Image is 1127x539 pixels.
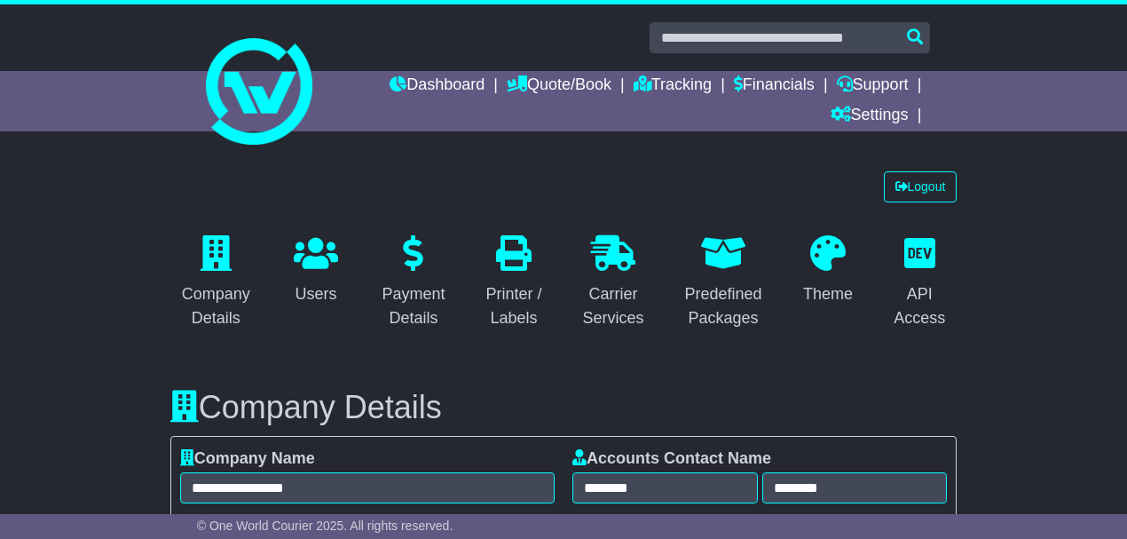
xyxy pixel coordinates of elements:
a: Theme [792,229,864,313]
label: Company Name [180,449,315,469]
label: Accounts Contact Name [572,449,771,469]
div: Company Details [182,282,250,330]
a: Company Details [170,229,262,337]
div: Printer / Labels [485,282,541,330]
div: Payment Details [382,282,445,330]
a: Logout [884,171,958,202]
div: Predefined Packages [685,282,762,330]
a: API Access [882,229,957,337]
a: Tracking [634,71,712,101]
a: Financials [734,71,815,101]
a: Quote/Book [507,71,611,101]
div: Carrier Services [583,282,644,330]
div: Users [294,282,338,306]
h3: Company Details [170,390,958,425]
div: Theme [803,282,853,306]
a: Payment Details [370,229,456,337]
span: © One World Courier 2025. All rights reserved. [197,519,453,533]
a: Settings [831,101,909,131]
a: Dashboard [390,71,485,101]
a: Predefined Packages [674,229,774,337]
a: Support [837,71,909,101]
div: API Access [894,282,945,330]
a: Users [282,229,350,313]
a: Carrier Services [571,229,656,337]
a: Printer / Labels [474,229,553,337]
